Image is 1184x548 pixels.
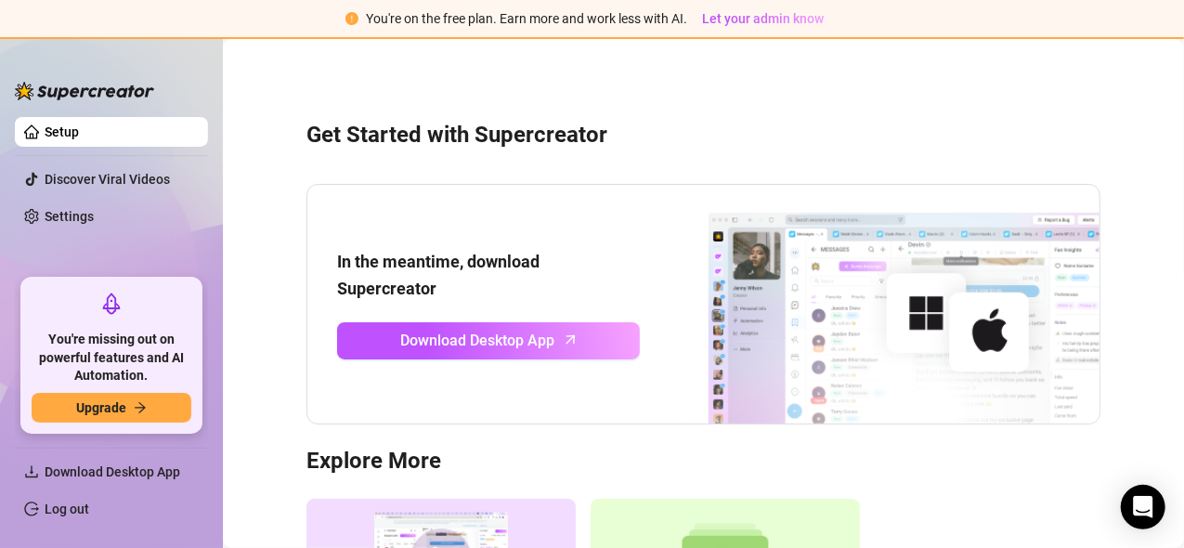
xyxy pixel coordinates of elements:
a: Log out [45,502,89,516]
span: download [24,464,39,479]
a: Download Desktop Apparrow-up [337,322,640,359]
span: You're on the free plan. Earn more and work less with AI. [366,11,687,26]
a: Discover Viral Videos [45,172,170,187]
span: Download Desktop App [45,464,180,479]
span: arrow-right [134,401,147,414]
span: arrow-up [560,329,581,350]
button: Upgradearrow-right [32,393,191,423]
span: Download Desktop App [400,329,554,352]
h3: Get Started with Supercreator [306,121,1100,150]
span: You're missing out on powerful features and AI Automation. [32,331,191,385]
span: exclamation-circle [345,12,358,25]
img: download app [640,185,1099,424]
h3: Explore More [306,447,1100,476]
img: logo-BBDzfeDw.svg [15,82,154,100]
div: Open Intercom Messenger [1121,485,1165,529]
strong: In the meantime, download Supercreator [337,252,540,297]
span: rocket [100,293,123,315]
span: Let your admin know [702,11,824,26]
button: Let your admin know [695,7,831,30]
a: Setup [45,124,79,139]
span: Upgrade [76,400,126,415]
a: Settings [45,209,94,224]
